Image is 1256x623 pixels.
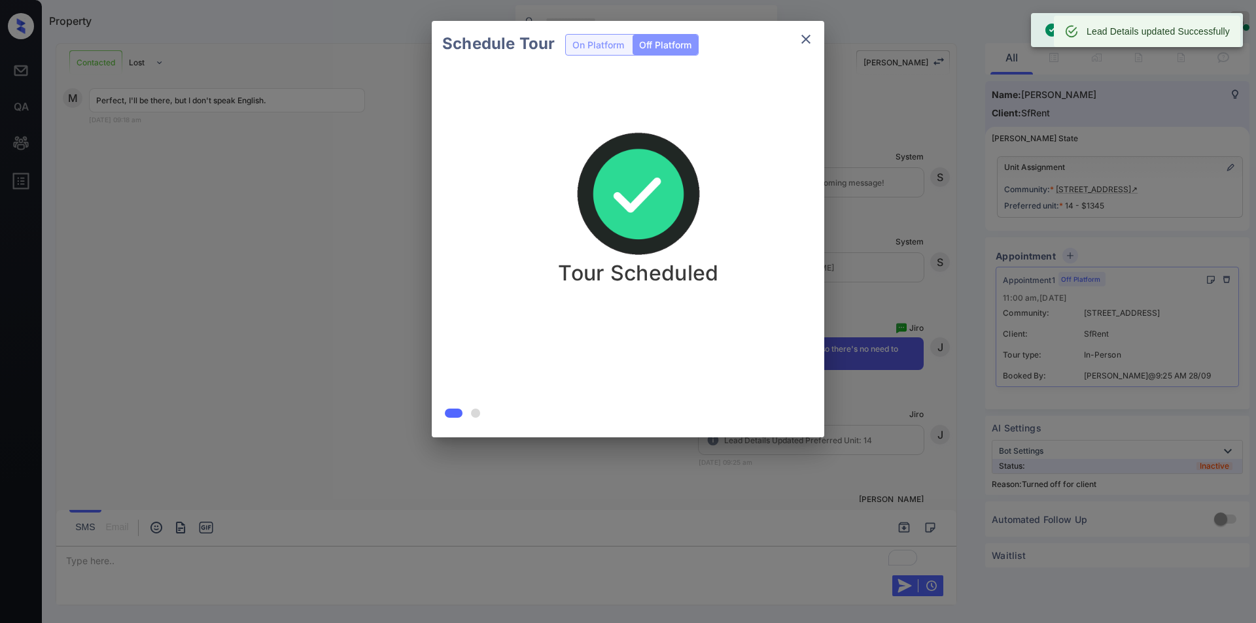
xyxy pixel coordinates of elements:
div: Lead Details updated Successfully [1087,20,1230,43]
button: close [793,26,819,52]
img: success.888e7dccd4847a8d9502.gif [573,129,704,260]
h2: Schedule Tour [432,21,565,67]
p: Tour Scheduled [558,260,718,286]
div: Off-Platform Tour scheduled successfully [1044,17,1220,43]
